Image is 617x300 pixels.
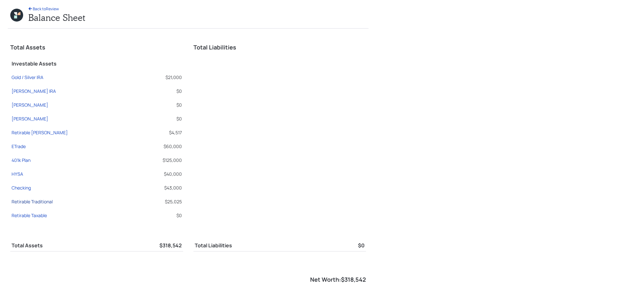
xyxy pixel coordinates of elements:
div: $0 [138,212,182,219]
h5: Investable Assets [12,61,182,67]
h4: Net Worth: $318,542 [310,276,366,283]
div: Retirable [PERSON_NAME] [12,129,68,136]
div: $0 [138,115,182,122]
div: $21,000 [138,74,182,81]
div: $60,000 [138,143,182,150]
h4: Total Assets [10,44,183,51]
div: HYSA [12,171,23,177]
div: $4,517 [138,129,182,136]
div: Checking [12,184,31,191]
div: $0 [138,101,182,108]
h5: $318,542 [110,243,182,249]
h5: Total Assets [12,243,107,249]
div: $43,000 [138,184,182,191]
div: [PERSON_NAME] [12,101,48,108]
div: Gold / Silver IRA [12,74,43,81]
div: Retirable Taxable [12,212,47,219]
div: $40,000 [138,171,182,177]
div: $125,000 [138,157,182,163]
h5: $0 [300,243,365,249]
div: $0 [138,88,182,94]
h4: Total Liabilities [193,44,366,51]
div: Retirable Traditional [12,198,53,205]
div: [PERSON_NAME] IRA [12,88,56,94]
div: Back to Review [28,6,59,12]
div: 401k Plan [12,157,31,163]
h2: Balance Sheet [28,12,85,23]
div: $25,025 [138,198,182,205]
h5: Total Liabilities [195,243,297,249]
div: ETrade [12,143,26,150]
div: [PERSON_NAME] [12,115,48,122]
